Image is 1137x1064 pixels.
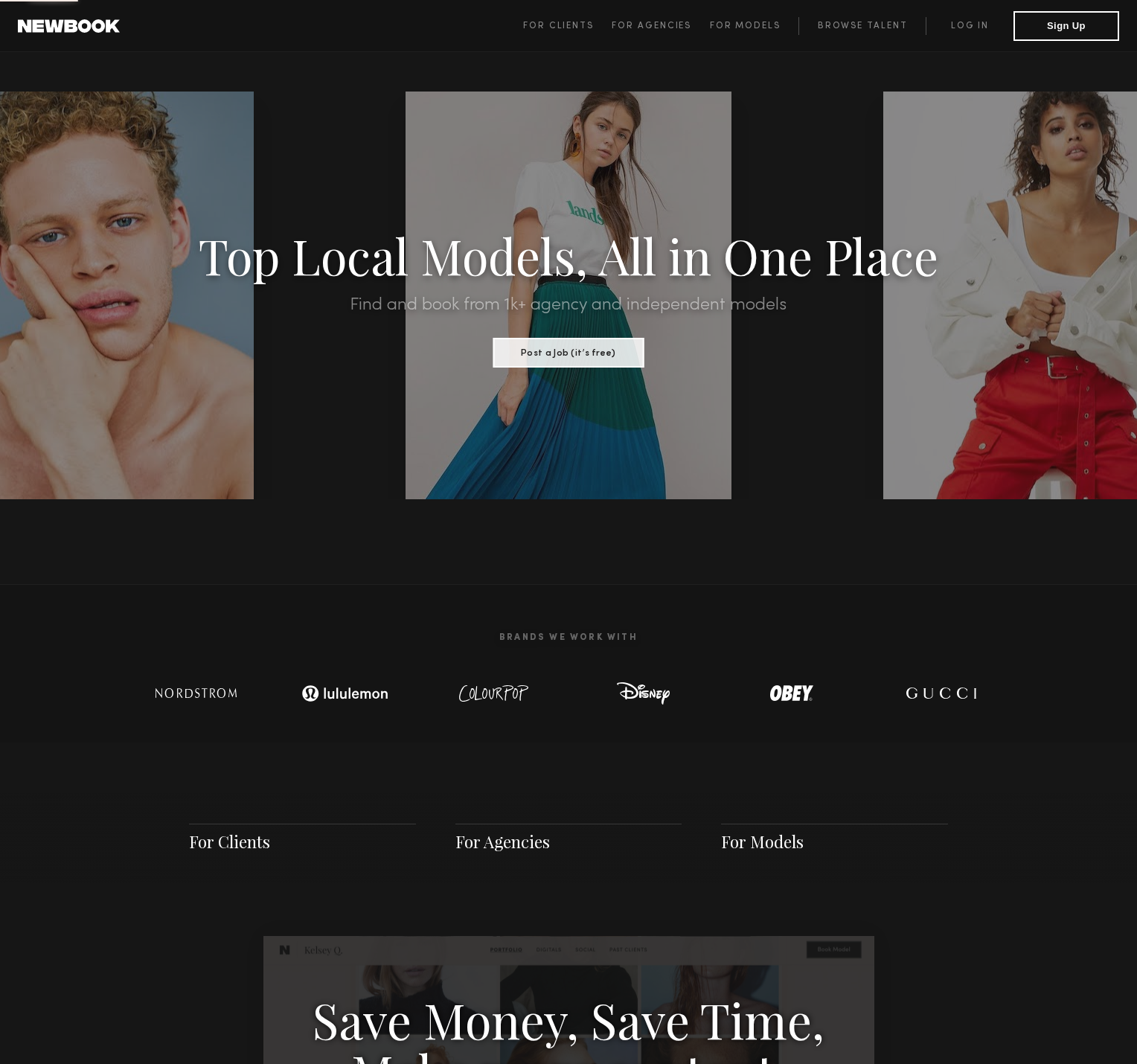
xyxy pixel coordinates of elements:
[523,17,612,35] a: For Clients
[798,17,926,35] a: Browse Talent
[612,22,691,31] span: For Agencies
[189,830,270,853] a: For Clients
[493,338,644,368] button: Post a Job (it’s free)
[710,22,781,31] span: For Models
[523,22,594,31] span: For Clients
[86,296,1052,314] h2: Find and book from 1k+ agency and independent models
[595,679,691,708] img: logo-disney.svg
[892,679,989,708] img: logo-gucci.svg
[710,17,799,35] a: For Models
[446,679,542,708] img: logo-colour-pop.svg
[122,615,1015,661] h2: Brands We Work With
[743,679,840,708] img: logo-obey.svg
[455,830,550,853] a: For Agencies
[612,17,709,35] a: For Agencies
[721,830,804,853] a: For Models
[144,679,249,708] img: logo-nordstrom.svg
[1013,11,1119,41] button: Sign Up
[293,679,397,708] img: logo-lulu.svg
[86,232,1052,278] h1: Top Local Models, All in One Place
[493,343,644,359] a: Post a Job (it’s free)
[926,17,1013,35] a: Log in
